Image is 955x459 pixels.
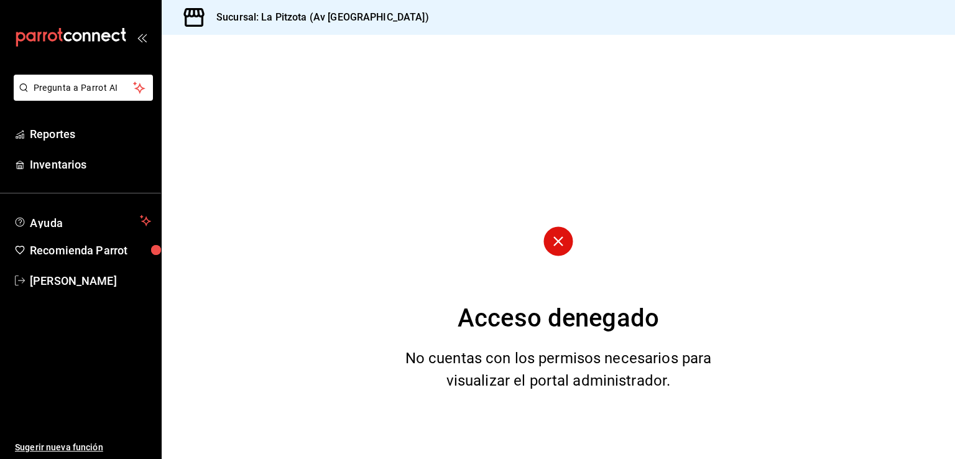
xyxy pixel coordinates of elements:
[30,126,151,142] span: Reportes
[390,347,727,392] div: No cuentas con los permisos necesarios para visualizar el portal administrador.
[206,10,429,25] h3: Sucursal: La Pitzota (Av [GEOGRAPHIC_DATA])
[14,75,153,101] button: Pregunta a Parrot AI
[137,32,147,42] button: open_drawer_menu
[34,81,134,95] span: Pregunta a Parrot AI
[458,300,659,337] div: Acceso denegado
[9,90,153,103] a: Pregunta a Parrot AI
[30,213,135,228] span: Ayuda
[15,441,151,454] span: Sugerir nueva función
[30,242,151,259] span: Recomienda Parrot
[30,156,151,173] span: Inventarios
[30,272,151,289] span: [PERSON_NAME]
